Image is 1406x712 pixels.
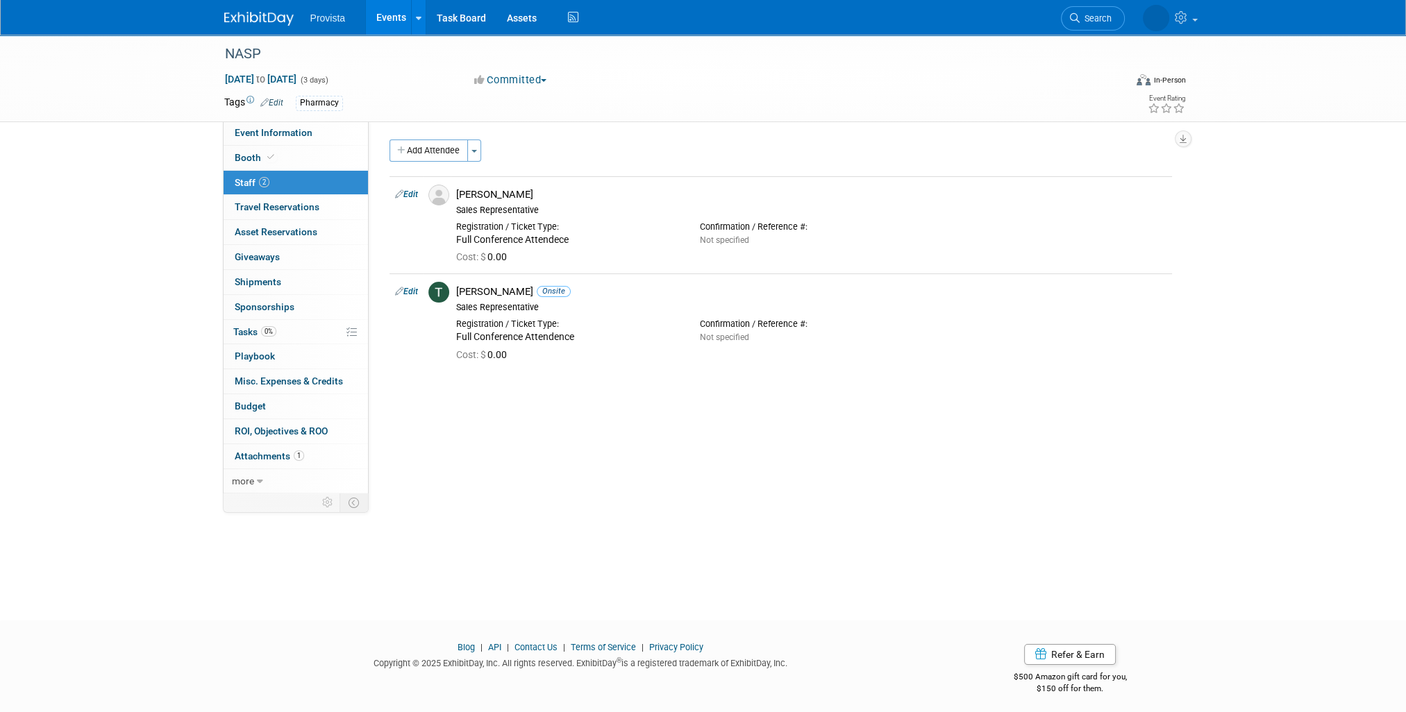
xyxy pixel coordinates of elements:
[235,201,319,212] span: Travel Reservations
[224,146,368,170] a: Booth
[260,98,283,108] a: Edit
[700,332,749,342] span: Not specified
[700,221,923,232] div: Confirmation / Reference #:
[456,251,487,262] span: Cost: $
[261,326,276,337] span: 0%
[235,127,312,138] span: Event Information
[224,320,368,344] a: Tasks0%
[503,642,512,652] span: |
[638,642,647,652] span: |
[1137,74,1150,85] img: Format-Inperson.png
[254,74,267,85] span: to
[235,450,304,461] span: Attachments
[224,245,368,269] a: Giveaways
[514,642,558,652] a: Contact Us
[224,73,297,85] span: [DATE] [DATE]
[316,493,340,511] td: Personalize Event Tab Strip
[1143,5,1169,31] img: Shai Davis
[235,301,294,312] span: Sponsorships
[340,493,368,511] td: Toggle Event Tabs
[458,642,475,652] a: Blog
[232,475,254,486] span: more
[235,251,280,262] span: Giveaways
[224,344,368,368] a: Playbook
[224,295,368,319] a: Sponsorships
[296,96,343,110] div: Pharmacy
[700,319,923,330] div: Confirmation / Reference #:
[456,285,1166,298] div: [PERSON_NAME]
[1147,95,1185,102] div: Event Rating
[1153,75,1185,85] div: In-Person
[428,282,449,303] img: T.jpg
[224,444,368,468] a: Attachments1
[488,642,501,652] a: API
[235,350,275,362] span: Playbook
[649,642,703,652] a: Privacy Policy
[456,251,512,262] span: 0.00
[224,369,368,393] a: Misc. Expenses & Credits
[958,662,1182,694] div: $500 Amazon gift card for you,
[310,12,346,24] span: Provista
[1043,72,1186,93] div: Event Format
[571,642,636,652] a: Terms of Service
[235,400,266,412] span: Budget
[456,331,679,344] div: Full Conference Attendence
[456,349,487,360] span: Cost: $
[395,189,418,199] a: Edit
[1024,644,1116,665] a: Refer & Earn
[958,683,1182,695] div: $150 off for them.
[224,195,368,219] a: Travel Reservations
[224,469,368,493] a: more
[395,287,418,296] a: Edit
[235,425,328,436] span: ROI, Objectives & ROO
[220,42,1104,67] div: NASP
[224,220,368,244] a: Asset Reservations
[267,153,274,161] i: Booth reservation complete
[456,319,679,330] div: Registration / Ticket Type:
[224,171,368,195] a: Staff2
[233,326,276,337] span: Tasks
[235,177,269,188] span: Staff
[456,205,1166,216] div: Sales Representative
[456,221,679,232] div: Registration / Ticket Type:
[617,656,621,664] sup: ®
[224,270,368,294] a: Shipments
[1080,13,1112,24] span: Search
[456,188,1166,201] div: [PERSON_NAME]
[456,349,512,360] span: 0.00
[700,235,749,245] span: Not specified
[235,152,277,163] span: Booth
[560,642,569,652] span: |
[294,450,304,461] span: 1
[428,185,449,205] img: Associate-Profile-5.png
[299,76,328,85] span: (3 days)
[390,139,468,162] button: Add Attendee
[1061,6,1125,31] a: Search
[235,226,317,237] span: Asset Reservations
[224,121,368,145] a: Event Information
[477,642,486,652] span: |
[224,95,283,111] td: Tags
[456,302,1166,313] div: Sales Representative
[235,375,343,387] span: Misc. Expenses & Credits
[224,12,294,26] img: ExhibitDay
[259,177,269,187] span: 2
[469,73,552,87] button: Committed
[224,394,368,418] a: Budget
[456,234,679,246] div: Full Conference Attendece
[537,286,571,296] span: Onsite
[235,276,281,287] span: Shipments
[224,419,368,443] a: ROI, Objectives & ROO
[224,654,938,670] div: Copyright © 2025 ExhibitDay, Inc. All rights reserved. ExhibitDay is a registered trademark of Ex...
